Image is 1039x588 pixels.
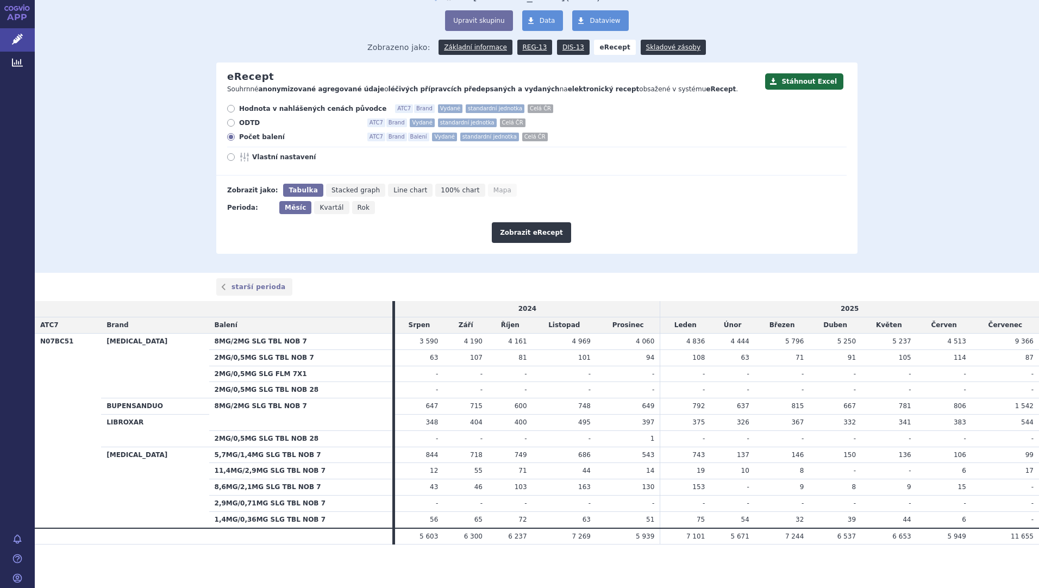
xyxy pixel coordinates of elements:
button: Zobrazit eRecept [492,222,571,243]
span: Stacked graph [331,186,380,194]
span: 5 250 [837,337,856,345]
span: - [854,370,856,378]
span: 103 [515,483,527,491]
th: N07BC51 [35,333,101,528]
button: Upravit skupinu [445,10,512,31]
th: [MEDICAL_DATA] [101,333,209,398]
td: Říjen [488,317,533,334]
span: - [436,370,438,378]
span: - [1031,386,1034,393]
span: 781 [899,402,911,410]
span: 6 237 [508,533,527,540]
span: - [589,386,591,393]
a: REG-13 [517,40,553,55]
span: - [703,435,705,442]
span: 375 [692,418,705,426]
span: Vydané [438,104,462,113]
span: ATC7 [395,104,413,113]
span: - [963,386,966,393]
span: 5 796 [785,337,804,345]
div: Perioda: [227,201,274,214]
th: 2MG/0,5MG SLG TBL NOB 28 [209,382,392,398]
span: - [652,386,654,393]
td: 2024 [395,301,660,317]
td: Prosinec [596,317,660,334]
button: Stáhnout Excel [765,73,843,90]
td: Březen [755,317,809,334]
a: DIS-13 [557,40,590,55]
span: 367 [791,418,804,426]
span: - [524,370,527,378]
span: - [652,370,654,378]
span: - [909,370,911,378]
span: Balení [408,133,429,141]
span: 71 [796,354,804,361]
span: - [703,370,705,378]
span: 55 [474,467,483,474]
span: 44 [903,516,911,523]
span: 11 655 [1011,533,1034,540]
span: 94 [646,354,654,361]
span: - [747,483,749,491]
a: Dataview [572,10,628,31]
span: 5 603 [420,533,438,540]
span: 63 [583,516,591,523]
span: 14 [646,467,654,474]
span: - [963,370,966,378]
span: - [436,386,438,393]
span: - [747,386,749,393]
span: - [909,386,911,393]
span: - [480,499,483,507]
th: 11,4MG/2,9MG SLG TBL NOB 7 [209,463,392,479]
strong: eRecept [706,85,736,93]
span: 647 [425,402,438,410]
th: [MEDICAL_DATA] [101,447,209,528]
span: 9 [907,483,911,491]
span: - [524,499,527,507]
span: - [854,467,856,474]
span: - [1031,435,1034,442]
span: 383 [954,418,966,426]
span: Vydané [410,118,434,127]
span: 8 [852,483,856,491]
span: 792 [692,402,705,410]
span: ATC7 [367,118,385,127]
span: standardní jednotka [460,133,519,141]
span: 137 [737,451,749,459]
span: 748 [578,402,591,410]
span: - [589,435,591,442]
span: Brand [414,104,435,113]
td: 2025 [660,301,1039,317]
span: 17 [1025,467,1034,474]
span: 4 190 [464,337,483,345]
strong: eRecept [594,40,636,55]
span: 56 [430,516,438,523]
span: 19 [697,467,705,474]
span: 43 [430,483,438,491]
span: - [436,435,438,442]
span: 543 [642,451,654,459]
span: 844 [425,451,438,459]
div: Zobrazit jako: [227,184,278,197]
th: 2,9MG/0,71MG SLG TBL NOB 7 [209,495,392,511]
span: - [802,499,804,507]
th: BUPENSANDUO [101,398,209,415]
strong: anonymizované agregované údaje [259,85,385,93]
span: 341 [899,418,911,426]
span: 105 [899,354,911,361]
span: 108 [692,354,705,361]
span: 815 [791,402,804,410]
span: 326 [737,418,749,426]
span: 130 [642,483,654,491]
span: 9 366 [1015,337,1034,345]
span: - [802,435,804,442]
span: 32 [796,516,804,523]
span: 6 300 [464,533,483,540]
span: Počet balení [239,133,359,141]
td: Listopad [533,317,596,334]
span: 101 [578,354,591,361]
span: Balení [215,321,237,329]
th: 5,7MG/1,4MG SLG TBL NOB 7 [209,447,392,463]
span: 404 [470,418,483,426]
span: 649 [642,402,654,410]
